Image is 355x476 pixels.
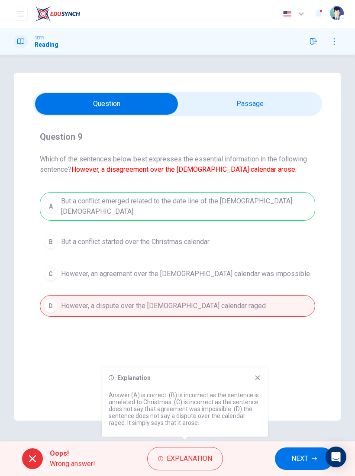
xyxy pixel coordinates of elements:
[50,448,95,459] span: Oops!
[326,447,346,467] div: Open Intercom Messenger
[50,459,95,469] span: Wrong answer!
[167,453,212,465] span: Explanation
[35,35,44,41] span: CEFR
[14,7,28,21] button: open mobile menu
[117,374,151,381] h6: Explanation
[109,392,261,426] p: Answer (A) is correct. (B) is incorrect as the sentence is unrelated to Christmas. (C) is incorre...
[35,5,80,23] img: EduSynch logo
[40,130,315,144] h4: Question 9
[330,6,344,20] img: Profile picture
[35,41,58,48] h1: Reading
[282,11,293,17] img: en
[71,165,297,174] font: However, a disagreement over the [DEMOGRAPHIC_DATA] calendar arose.
[40,154,315,175] span: Which of the sentences below best expresses the essential information in the following sentence?
[291,453,308,465] span: NEXT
